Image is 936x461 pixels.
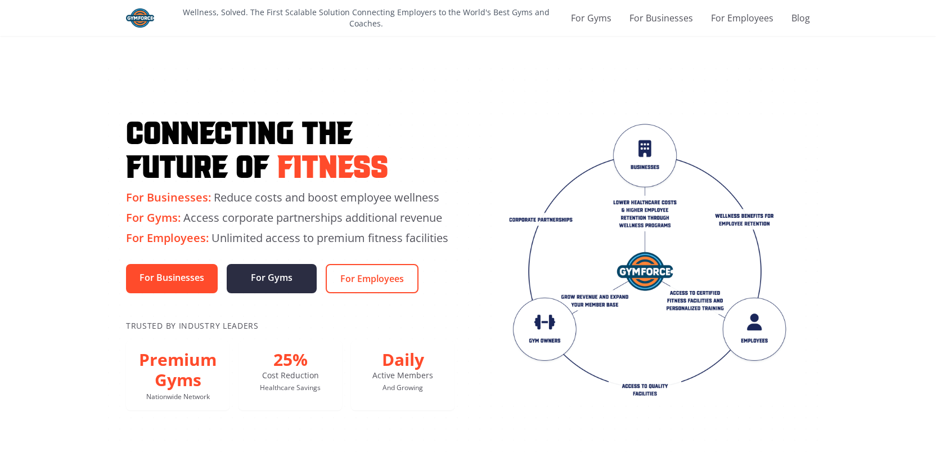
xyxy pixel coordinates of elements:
[247,383,333,392] p: Healthcare Savings
[360,370,445,381] p: Active Members
[126,190,454,205] p: Reduce costs and boost employee wellness
[711,11,773,25] a: For Employees
[126,8,154,28] img: Gym Force Logo
[247,350,333,370] p: 25%
[135,350,220,390] p: Premium Gyms
[360,350,445,370] p: Daily
[277,147,388,181] span: Fitness
[126,230,454,246] p: Unlimited access to premium fitness facilities
[135,392,220,401] p: Nationwide Network
[247,370,333,381] p: Cost Reduction
[126,230,209,245] span: For Employees:
[791,11,810,25] a: Blog
[165,7,566,29] p: Wellness, Solved. The First Scalable Solution Connecting Employers to the World's Best Gyms and C...
[629,11,693,25] a: For Businesses
[571,11,611,25] a: For Gyms
[326,264,418,293] a: For Employees
[126,320,454,332] p: Trusted By Industry Leaders
[227,264,317,293] a: For Gyms
[126,113,454,181] h1: Connecting the Future of
[126,210,454,226] p: Access corporate partnerships additional revenue
[481,121,810,402] img: Gym Force App Interface
[126,190,211,205] span: For Businesses:
[360,383,445,392] p: And Growing
[126,264,218,293] a: For Businesses
[126,210,181,225] span: For Gyms:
